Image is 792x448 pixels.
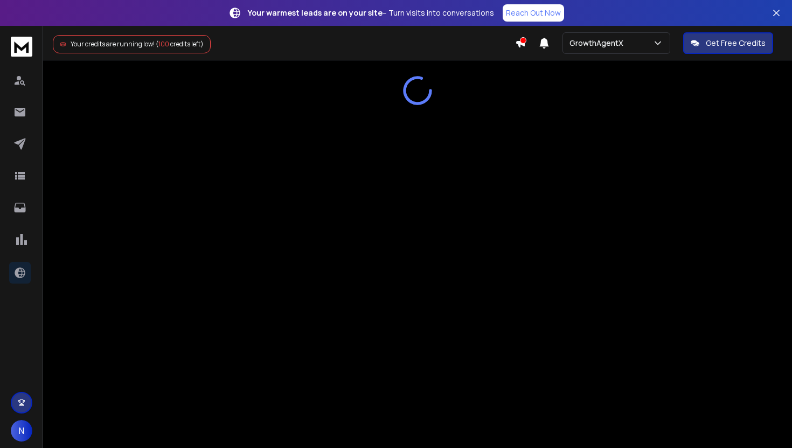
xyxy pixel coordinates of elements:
[506,8,561,18] p: Reach Out Now
[706,38,766,49] p: Get Free Credits
[683,32,773,54] button: Get Free Credits
[248,8,494,18] p: – Turn visits into conversations
[71,39,155,49] span: Your credits are running low!
[248,8,383,18] strong: Your warmest leads are on your site
[11,420,32,442] button: N
[156,39,204,49] span: ( credits left)
[158,39,169,49] span: 100
[11,37,32,57] img: logo
[503,4,564,22] a: Reach Out Now
[569,38,628,49] p: GrowthAgentX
